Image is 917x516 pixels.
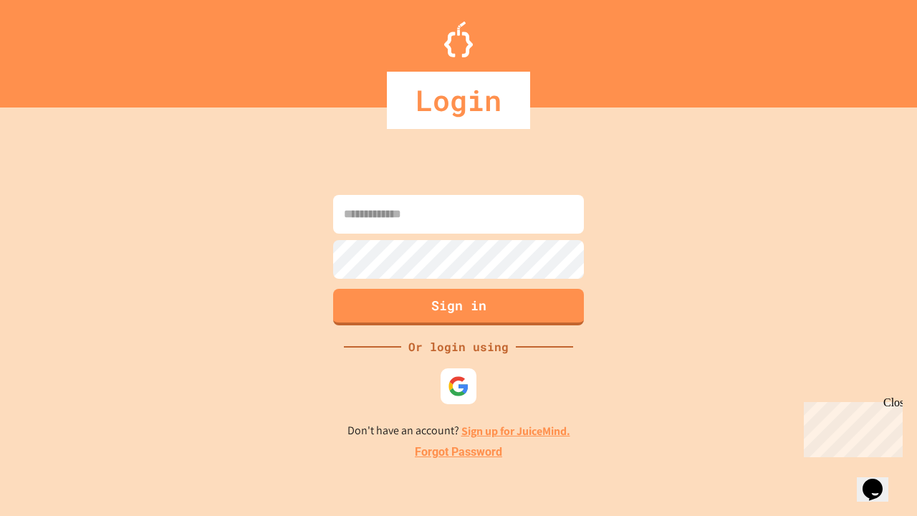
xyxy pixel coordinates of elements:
div: Login [387,72,530,129]
iframe: chat widget [857,459,903,502]
iframe: chat widget [798,396,903,457]
div: Or login using [401,338,516,355]
a: Sign up for JuiceMind. [461,424,570,439]
div: Chat with us now!Close [6,6,99,91]
img: google-icon.svg [448,376,469,397]
button: Sign in [333,289,584,325]
img: Logo.svg [444,21,473,57]
a: Forgot Password [415,444,502,461]
p: Don't have an account? [347,422,570,440]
